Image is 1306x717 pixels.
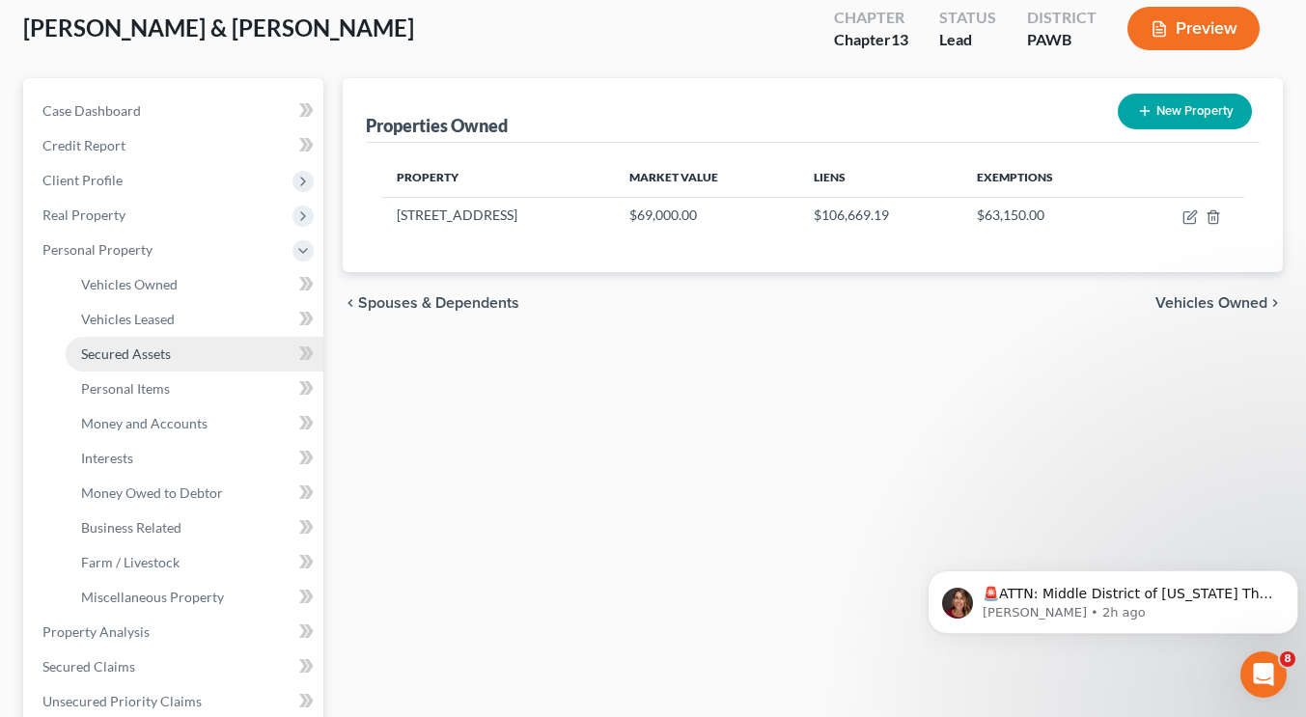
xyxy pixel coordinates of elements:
span: Client Profile [42,172,123,188]
span: Personal Items [81,380,170,397]
td: [STREET_ADDRESS] [381,197,614,234]
div: Lead [939,29,996,51]
div: Properties Owned [366,114,508,137]
a: Secured Assets [66,337,323,372]
span: Money Owed to Debtor [81,484,223,501]
th: Exemptions [961,158,1125,197]
iframe: Intercom live chat [1240,651,1287,698]
span: Case Dashboard [42,102,141,119]
a: Miscellaneous Property [66,580,323,615]
span: Unsecured Priority Claims [42,693,202,709]
span: Business Related [81,519,181,536]
a: Case Dashboard [27,94,323,128]
span: Money and Accounts [81,415,208,431]
th: Liens [798,158,961,197]
a: Interests [66,441,323,476]
span: Vehicles Leased [81,311,175,327]
span: Secured Claims [42,658,135,675]
a: Business Related [66,510,323,545]
div: Status [939,7,996,29]
a: Secured Claims [27,649,323,684]
th: Market Value [614,158,797,197]
a: Farm / Livestock [66,545,323,580]
span: Credit Report [42,137,125,153]
i: chevron_right [1267,295,1283,311]
div: PAWB [1027,29,1097,51]
div: District [1027,7,1097,29]
td: $63,150.00 [961,197,1125,234]
span: Property Analysis [42,623,150,640]
span: 13 [891,30,908,48]
div: Chapter [834,7,908,29]
span: 8 [1280,651,1295,667]
button: Vehicles Owned chevron_right [1155,295,1283,311]
td: $69,000.00 [614,197,797,234]
div: Chapter [834,29,908,51]
span: Secured Assets [81,345,171,362]
span: Personal Property [42,241,153,258]
button: New Property [1118,94,1252,129]
span: [PERSON_NAME] & [PERSON_NAME] [23,14,414,41]
span: Real Property [42,207,125,223]
span: Farm / Livestock [81,554,180,570]
th: Property [381,158,614,197]
span: Miscellaneous Property [81,589,224,605]
i: chevron_left [343,295,358,311]
a: Money Owed to Debtor [66,476,323,510]
a: Property Analysis [27,615,323,649]
td: $106,669.19 [798,197,961,234]
iframe: Intercom notifications message [920,530,1306,665]
a: Vehicles Leased [66,302,323,337]
a: Money and Accounts [66,406,323,441]
span: Interests [81,450,133,466]
a: Vehicles Owned [66,267,323,302]
span: Spouses & Dependents [358,295,519,311]
span: Vehicles Owned [1155,295,1267,311]
span: Vehicles Owned [81,276,178,292]
button: chevron_left Spouses & Dependents [343,295,519,311]
a: Personal Items [66,372,323,406]
a: Credit Report [27,128,323,163]
button: Preview [1127,7,1260,50]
